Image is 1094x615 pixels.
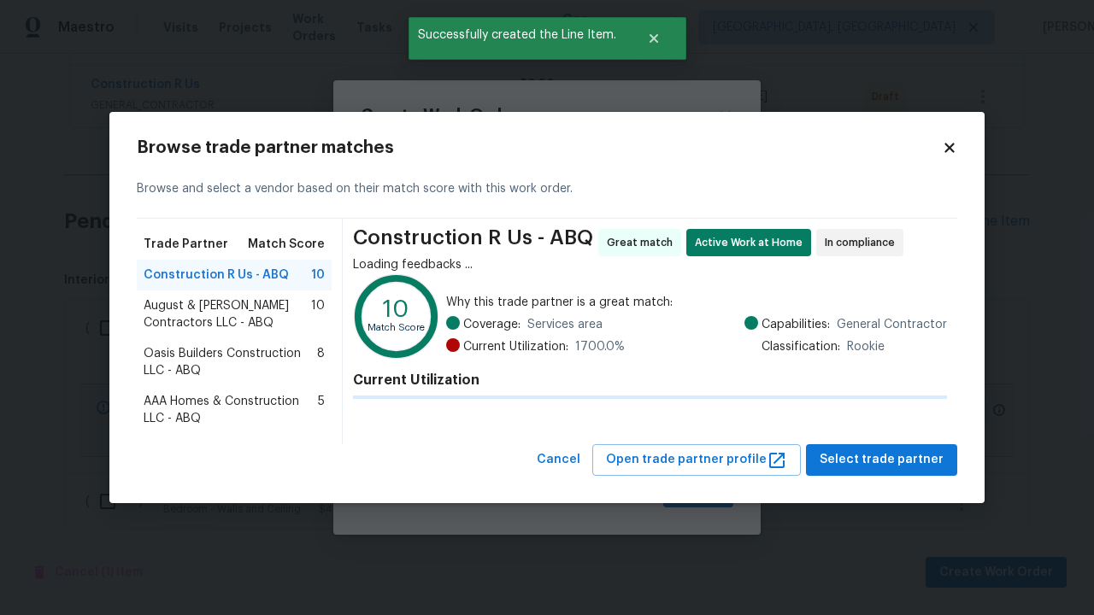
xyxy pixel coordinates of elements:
span: Why this trade partner is a great match: [446,294,947,311]
span: Successfully created the Line Item. [409,17,626,53]
span: Great match [607,234,679,251]
span: General Contractor [837,316,947,333]
span: Construction R Us - ABQ [144,266,289,284]
span: Trade Partner [144,236,228,253]
button: Select trade partner [806,444,957,476]
span: 10 [311,266,325,284]
button: Open trade partner profile [592,444,801,476]
span: Current Utilization: [463,338,568,355]
div: Loading feedbacks ... [353,256,947,273]
text: 10 [383,297,409,321]
span: AAA Homes & Construction LLC - ABQ [144,393,318,427]
span: Oasis Builders Construction LLC - ABQ [144,345,317,379]
span: Cancel [537,449,580,471]
span: In compliance [825,234,902,251]
span: Services area [527,316,603,333]
span: Classification: [762,338,840,355]
span: Match Score [248,236,325,253]
span: 5 [318,393,325,427]
span: Active Work at Home [695,234,809,251]
span: 10 [311,297,325,331]
span: Capabilities: [762,316,830,333]
span: Rookie [847,338,885,355]
span: 8 [317,345,325,379]
span: August & [PERSON_NAME] Contractors LLC - ABQ [144,297,311,331]
button: Cancel [530,444,587,476]
span: Construction R Us - ABQ [353,229,593,256]
span: Select trade partner [820,449,944,471]
h4: Current Utilization [353,372,947,389]
span: 1700.0 % [575,338,625,355]
div: Browse and select a vendor based on their match score with this work order. [137,160,957,219]
span: Coverage: [463,316,521,333]
text: Match Score [368,324,425,333]
h2: Browse trade partner matches [137,139,942,156]
span: Open trade partner profile [606,449,787,471]
button: Close [626,21,682,56]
